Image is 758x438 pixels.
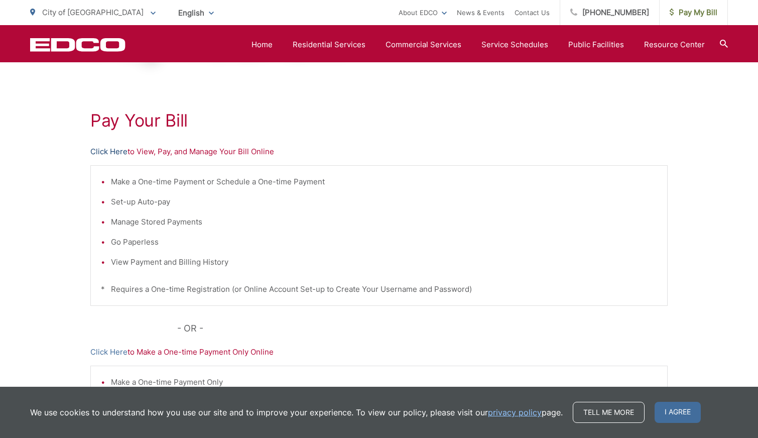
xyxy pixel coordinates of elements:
[568,39,624,51] a: Public Facilities
[90,346,668,358] p: to Make a One-time Payment Only Online
[488,406,542,418] a: privacy policy
[111,216,657,228] li: Manage Stored Payments
[90,146,128,158] a: Click Here
[655,402,701,423] span: I agree
[111,376,657,388] li: Make a One-time Payment Only
[111,256,657,268] li: View Payment and Billing History
[573,402,645,423] a: Tell me more
[386,39,461,51] a: Commercial Services
[30,38,125,52] a: EDCD logo. Return to the homepage.
[515,7,550,19] a: Contact Us
[481,39,548,51] a: Service Schedules
[90,346,128,358] a: Click Here
[111,196,657,208] li: Set-up Auto-pay
[457,7,504,19] a: News & Events
[644,39,705,51] a: Resource Center
[177,321,668,336] p: - OR -
[171,4,221,22] span: English
[42,8,144,17] span: City of [GEOGRAPHIC_DATA]
[90,111,668,131] h1: Pay Your Bill
[30,406,563,418] p: We use cookies to understand how you use our site and to improve your experience. To view our pol...
[111,236,657,248] li: Go Paperless
[101,283,657,295] p: * Requires a One-time Registration (or Online Account Set-up to Create Your Username and Password)
[111,176,657,188] li: Make a One-time Payment or Schedule a One-time Payment
[251,39,273,51] a: Home
[293,39,365,51] a: Residential Services
[399,7,447,19] a: About EDCO
[670,7,717,19] span: Pay My Bill
[90,146,668,158] p: to View, Pay, and Manage Your Bill Online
